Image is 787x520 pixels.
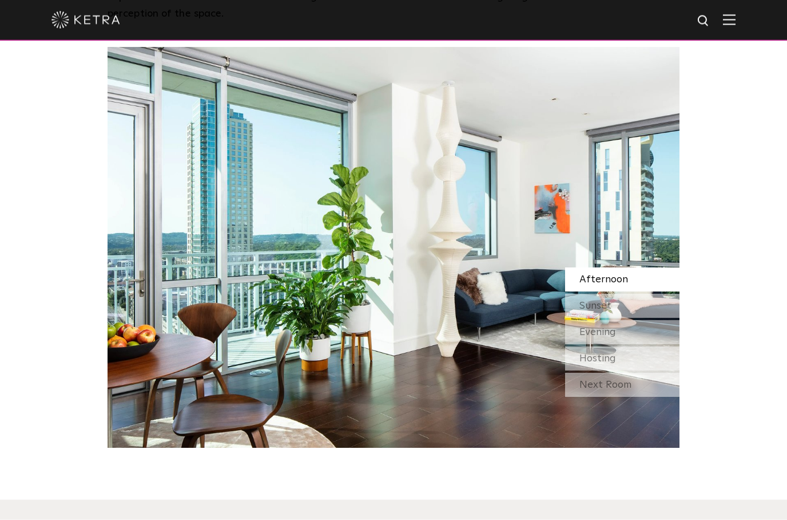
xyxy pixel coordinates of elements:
[108,48,679,448] img: SS_HBD_LivingRoom_Desktop_01
[579,328,616,338] span: Evening
[579,301,611,312] span: Sunset
[51,11,120,29] img: ketra-logo-2019-white
[697,14,711,29] img: search icon
[723,14,736,25] img: Hamburger%20Nav.svg
[565,373,679,397] div: Next Room
[579,354,616,364] span: Hosting
[579,275,628,285] span: Afternoon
